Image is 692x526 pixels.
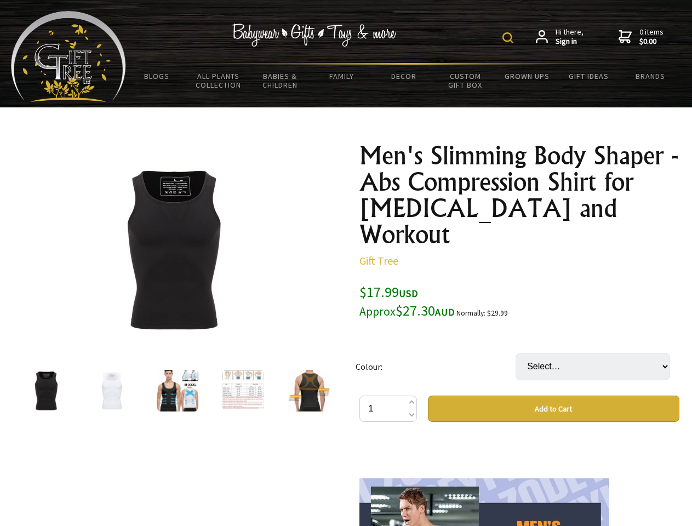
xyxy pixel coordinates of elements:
a: Babies & Children [249,65,311,96]
a: Gift Tree [359,254,398,267]
img: Men's Slimming Body Shaper - Abs Compression Shirt for Gynecomastia and Workout [88,164,259,335]
span: AUD [435,306,455,318]
img: Men's Slimming Body Shaper - Abs Compression Shirt for Gynecomastia and Workout [157,370,198,411]
h1: Men's Slimming Body Shaper - Abs Compression Shirt for [MEDICAL_DATA] and Workout [359,142,679,248]
span: $17.99 $27.30 [359,283,455,319]
small: Normally: $29.99 [456,308,508,318]
a: BLOGS [126,65,188,88]
a: Decor [373,65,434,88]
img: Men's Slimming Body Shaper - Abs Compression Shirt for Gynecomastia and Workout [288,370,330,411]
strong: $0.00 [639,37,664,47]
button: Add to Cart [428,396,679,422]
img: Men's Slimming Body Shaper - Abs Compression Shirt for Gynecomastia and Workout [25,370,67,411]
small: Approx [359,304,396,319]
span: USD [399,287,418,300]
span: Hi there, [556,27,584,47]
img: Babywear - Gifts - Toys & more [232,24,397,47]
span: 0 items [639,27,664,47]
img: Men's Slimming Body Shaper - Abs Compression Shirt for Gynecomastia and Workout [91,370,133,411]
a: All Plants Collection [188,65,250,96]
a: Grown Ups [496,65,558,88]
a: Gift Ideas [558,65,620,88]
a: Brands [620,65,682,88]
img: product search [502,32,513,43]
a: Custom Gift Box [434,65,496,96]
img: Men's Slimming Body Shaper - Abs Compression Shirt for Gynecomastia and Workout [222,370,264,411]
strong: Sign in [556,37,584,47]
a: Family [311,65,373,88]
a: 0 items$0.00 [619,27,664,47]
img: Babyware - Gifts - Toys and more... [11,11,126,102]
a: Hi there,Sign in [536,27,584,47]
td: Colour: [356,338,516,396]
